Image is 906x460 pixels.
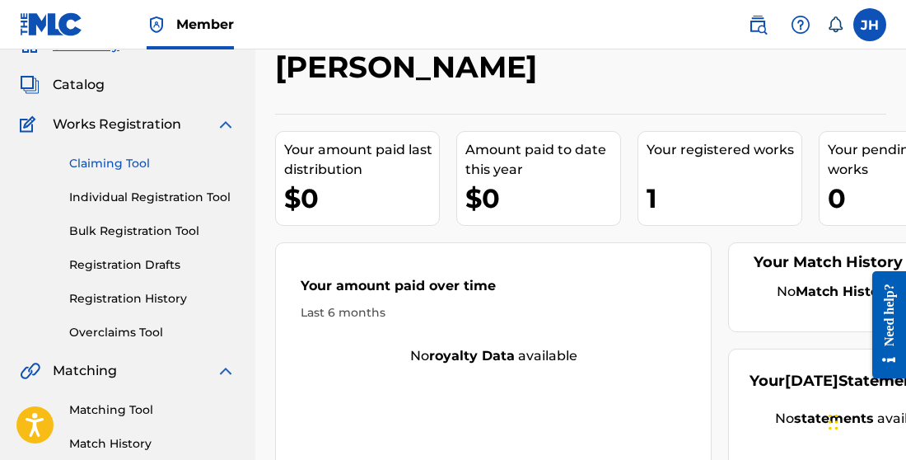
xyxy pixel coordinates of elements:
a: Bulk Registration Tool [69,223,236,240]
a: CatalogCatalog [20,75,105,95]
span: [DATE] [785,372,838,390]
a: Registration History [69,290,236,307]
div: Notifications [827,16,843,33]
img: Top Rightsholder [147,15,166,35]
div: Last 6 months [301,304,686,322]
strong: royalty data [429,348,515,364]
span: Member [176,15,234,34]
a: SummarySummary [20,35,119,55]
div: Arrastrar [829,397,838,447]
img: search [748,15,768,35]
img: expand [216,361,236,381]
img: expand [216,115,236,134]
iframe: Chat Widget [824,381,906,460]
img: Catalog [20,75,40,95]
div: Amount paid to date this year [465,140,620,180]
img: Works Registration [20,115,41,134]
div: $0 [465,180,620,217]
div: Help [784,8,817,41]
a: Individual Registration Tool [69,189,236,206]
a: Matching Tool [69,401,236,419]
div: No available [276,346,711,366]
span: Catalog [53,75,105,95]
span: Works Registration [53,115,181,134]
a: Public Search [741,8,774,41]
img: MLC Logo [20,12,83,36]
iframe: Resource Center [860,255,906,396]
div: $0 [284,180,439,217]
div: Your amount paid over time [301,276,686,304]
div: Your amount paid last distribution [284,140,439,180]
div: Widget de chat [824,381,906,460]
a: Claiming Tool [69,155,236,172]
div: User Menu [853,8,886,41]
strong: statements [794,411,874,426]
a: Overclaims Tool [69,324,236,341]
div: 1 [647,180,801,217]
span: Matching [53,361,117,381]
strong: Match History [796,284,893,299]
a: Registration Drafts [69,256,236,274]
img: help [791,15,810,35]
img: Matching [20,361,40,381]
a: Match History [69,435,236,453]
div: Your registered works [647,140,801,160]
